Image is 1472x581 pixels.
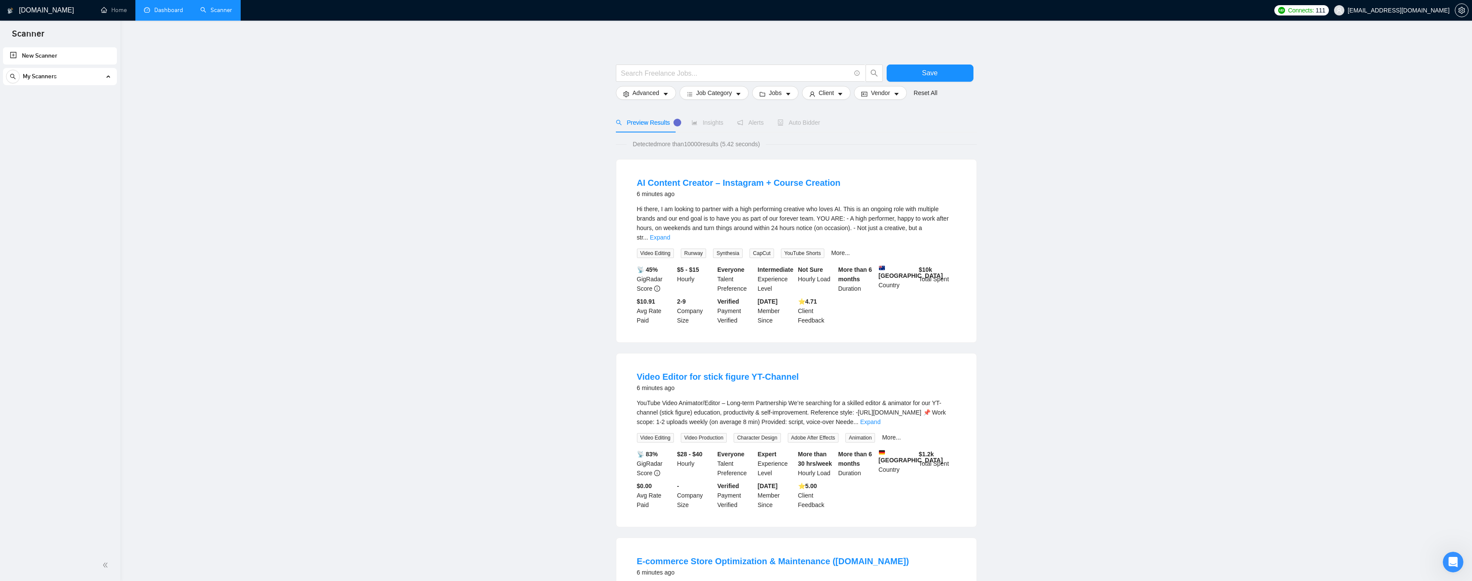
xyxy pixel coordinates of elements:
span: search [866,69,882,77]
p: Active in the last 15m [42,11,103,19]
span: Adobe After Effects [788,433,839,443]
div: Member Since [756,481,796,510]
b: More than 6 months [838,266,872,283]
span: idcard [861,91,867,97]
span: caret-down [785,91,791,97]
textarea: Message… [7,257,165,271]
div: Total Spent [917,449,958,478]
img: 🇦🇺 [879,265,885,271]
div: What kind of notifications are you trying to enable?Just created a test channel from scratch and ... [7,98,141,258]
div: Total Spent [917,265,958,293]
b: More than 30 hrs/week [798,451,832,467]
div: Country [877,265,917,293]
div: Avg Rate Paid [635,297,676,325]
button: go back [6,3,22,20]
a: searchScanner [200,6,232,14]
div: Hourly [675,265,716,293]
span: Save [922,68,937,78]
span: search [616,120,622,126]
b: 📡 83% [637,451,658,458]
img: Profile image for Dima [24,5,38,18]
b: 2-9 [677,298,686,305]
div: Hourly Load [796,265,837,293]
li: New Scanner [3,47,117,65]
span: Character Design [734,433,780,443]
span: Auto Bidder [777,119,820,126]
a: More... [882,434,901,441]
button: Home [135,3,151,20]
div: Dima • 2h ago [14,91,52,96]
div: Hourly Load [796,449,837,478]
span: folder [759,91,765,97]
a: Expand [860,418,880,425]
span: bars [687,91,693,97]
b: Not Sure [798,266,823,273]
div: Dima says… [7,45,165,98]
button: Save [887,65,973,82]
div: Close [151,3,166,19]
span: Video Production [681,433,727,443]
div: GigRadar Score [635,265,676,293]
div: Company Size [675,481,716,510]
span: Animation [845,433,875,443]
span: Preview Results [616,119,678,126]
b: Verified [717,298,739,305]
a: AI Content Creator – Instagram + Course Creation [637,178,841,188]
button: idcardVendorcaret-down [854,86,906,100]
a: Expand [650,234,670,241]
button: settingAdvancedcaret-down [616,86,676,100]
span: caret-down [663,91,669,97]
span: YouTube Video Animator/Editor – Long-term Partnership We’re searching for a skilled editor & anim... [637,400,946,425]
div: Duration [836,449,877,478]
span: ... [643,234,648,241]
span: caret-down [894,91,900,97]
div: GigRadar Score [635,449,676,478]
b: $0.00 [637,483,652,489]
span: user [809,91,815,97]
span: Insights [692,119,723,126]
b: Intermediate [758,266,793,273]
input: Search Freelance Jobs... [621,68,851,79]
a: Video Editor for stick figure YT-Channel [637,372,799,381]
span: Jobs [769,88,782,98]
iframe: Intercom live chat [1443,552,1463,572]
div: Experience Level [756,449,796,478]
b: Verified [717,483,739,489]
span: Job Category [696,88,732,98]
div: Hi there, I am looking to partner with a high performing creative who loves AI. This is an ongoin... [637,204,956,242]
b: Everyone [717,266,744,273]
div: Duration [836,265,877,293]
span: info-circle [654,286,660,292]
b: $ 10k [919,266,932,273]
b: Expert [758,451,777,458]
span: Vendor [871,88,890,98]
b: ⭐️ 5.00 [798,483,817,489]
b: [GEOGRAPHIC_DATA] [878,449,943,464]
b: $10.91 [637,298,655,305]
li: My Scanners [3,68,117,89]
span: Video Editing [637,433,674,443]
div: 6 minutes ago [637,567,909,578]
span: notification [737,120,743,126]
a: New Scanner [10,47,110,65]
button: Emoji picker [27,275,34,282]
div: Also, I see another open chat with the same question - not sure if that was just a copy, so to av... [7,45,141,89]
button: search [6,70,20,83]
a: setting [1455,7,1469,14]
b: [DATE] [758,298,777,305]
span: double-left [102,561,111,569]
button: userClientcaret-down [802,86,851,100]
span: Scanner [5,28,51,46]
span: Detected more than 10000 results (5.42 seconds) [627,139,766,149]
div: YouTube Video Animator/Editor – Long-term Partnership We’re searching for a skilled editor & anim... [637,398,956,427]
span: caret-down [837,91,843,97]
button: Send a message… [147,271,161,285]
div: 6 minutes ago [637,383,799,393]
button: search [866,65,883,82]
b: [GEOGRAPHIC_DATA] [878,265,943,279]
div: What kind of notifications are you trying to enable? Just created a test channel from scratch and... [14,104,134,137]
span: CapCut [750,249,774,258]
span: 111 [1316,6,1325,15]
button: setting [1455,3,1469,17]
div: Country [877,449,917,478]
